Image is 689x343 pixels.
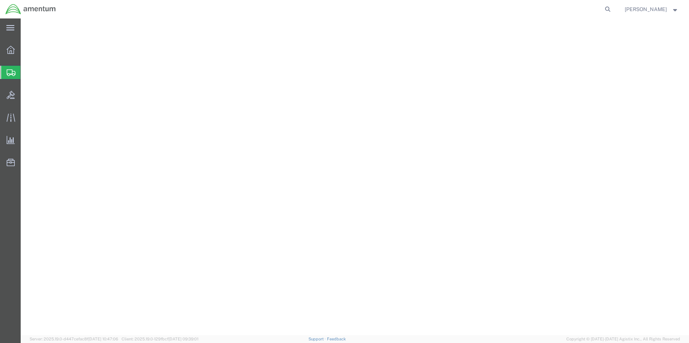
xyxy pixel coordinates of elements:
img: logo [5,4,56,15]
span: [DATE] 09:39:01 [168,337,198,341]
span: Server: 2025.19.0-d447cefac8f [30,337,118,341]
span: [DATE] 10:47:06 [88,337,118,341]
span: Copyright © [DATE]-[DATE] Agistix Inc., All Rights Reserved [566,336,680,342]
a: Support [308,337,327,341]
span: Client: 2025.19.0-129fbcf [122,337,198,341]
a: Feedback [327,337,346,341]
span: Rebecca Thorstenson [625,5,667,13]
iframe: FS Legacy Container [21,18,689,335]
button: [PERSON_NAME] [624,5,679,14]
